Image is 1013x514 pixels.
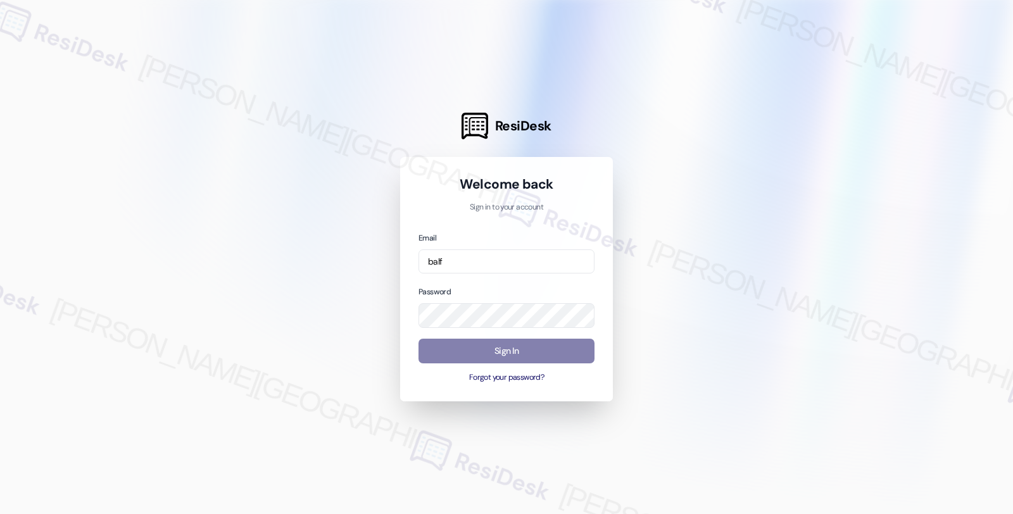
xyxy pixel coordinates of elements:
[418,249,595,274] input: name@example.com
[418,233,436,243] label: Email
[418,175,595,193] h1: Welcome back
[418,339,595,363] button: Sign In
[462,113,488,139] img: ResiDesk Logo
[418,287,451,297] label: Password
[418,372,595,384] button: Forgot your password?
[418,202,595,213] p: Sign in to your account
[495,117,551,135] span: ResiDesk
